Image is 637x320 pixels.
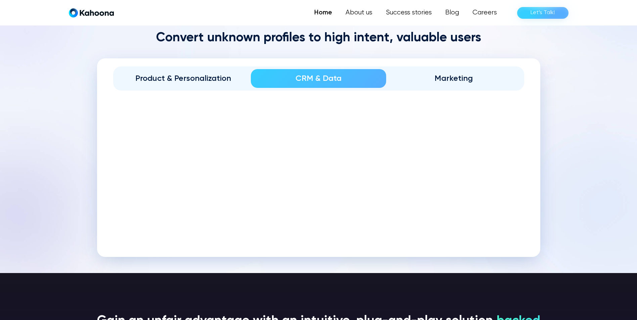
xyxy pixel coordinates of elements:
[379,6,439,19] a: Success stories
[308,6,339,19] a: Home
[339,6,379,19] a: About us
[69,8,114,18] a: home
[396,73,512,84] div: Marketing
[125,73,242,84] div: Product & Personalization
[97,30,540,46] h2: Convert unknown profiles to high intent, valuable users
[531,7,555,18] div: Let’s Talk!
[260,73,377,84] div: CRM & Data
[517,7,568,19] a: Let’s Talk!
[439,6,466,19] a: Blog
[466,6,504,19] a: Careers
